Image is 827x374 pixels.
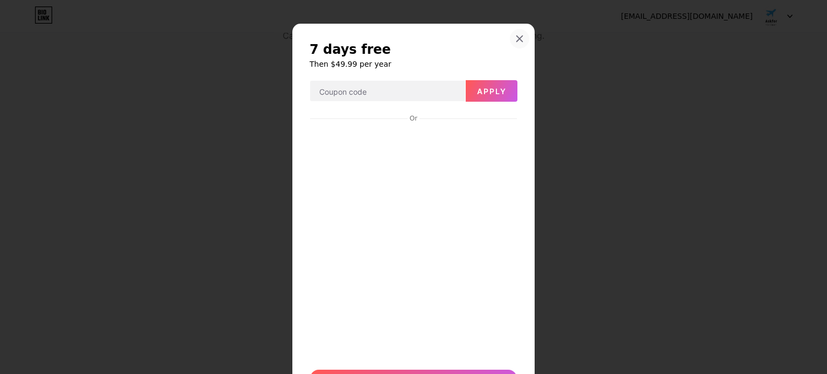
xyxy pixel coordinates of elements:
h6: Then $49.99 per year [310,59,517,69]
button: Apply [466,80,517,102]
div: Or [408,114,419,123]
span: Apply [477,87,507,96]
span: 7 days free [310,41,391,58]
iframe: Secure payment input frame [308,124,519,359]
input: Coupon code [310,81,465,102]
